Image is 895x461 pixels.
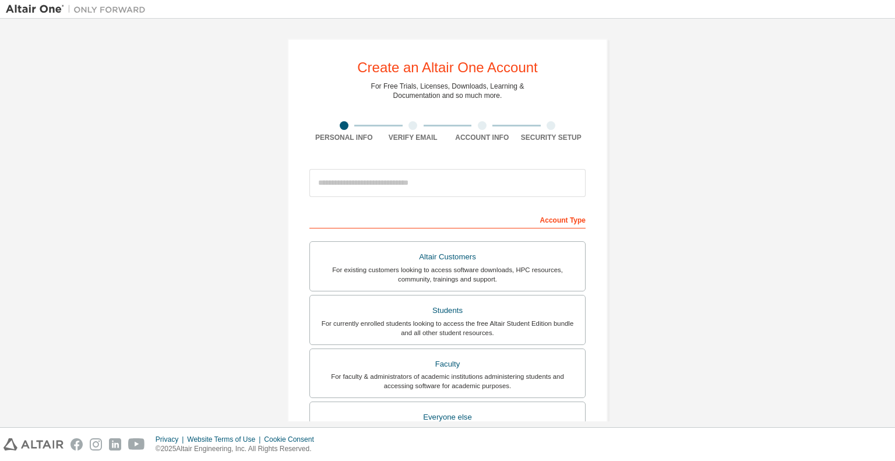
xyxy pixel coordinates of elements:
div: Faculty [317,356,578,372]
div: Account Info [447,133,517,142]
div: Students [317,302,578,319]
div: For currently enrolled students looking to access the free Altair Student Edition bundle and all ... [317,319,578,337]
div: Cookie Consent [264,435,320,444]
div: Security Setup [517,133,586,142]
div: Privacy [156,435,187,444]
div: Everyone else [317,409,578,425]
div: For faculty & administrators of academic institutions administering students and accessing softwa... [317,372,578,390]
img: Altair One [6,3,151,15]
p: © 2025 Altair Engineering, Inc. All Rights Reserved. [156,444,321,454]
div: For Free Trials, Licenses, Downloads, Learning & Documentation and so much more. [371,82,524,100]
div: Account Type [309,210,586,228]
img: facebook.svg [71,438,83,451]
div: Create an Altair One Account [357,61,538,75]
img: altair_logo.svg [3,438,64,451]
img: youtube.svg [128,438,145,451]
div: For existing customers looking to access software downloads, HPC resources, community, trainings ... [317,265,578,284]
img: instagram.svg [90,438,102,451]
div: Verify Email [379,133,448,142]
div: Personal Info [309,133,379,142]
div: Altair Customers [317,249,578,265]
img: linkedin.svg [109,438,121,451]
div: Website Terms of Use [187,435,264,444]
